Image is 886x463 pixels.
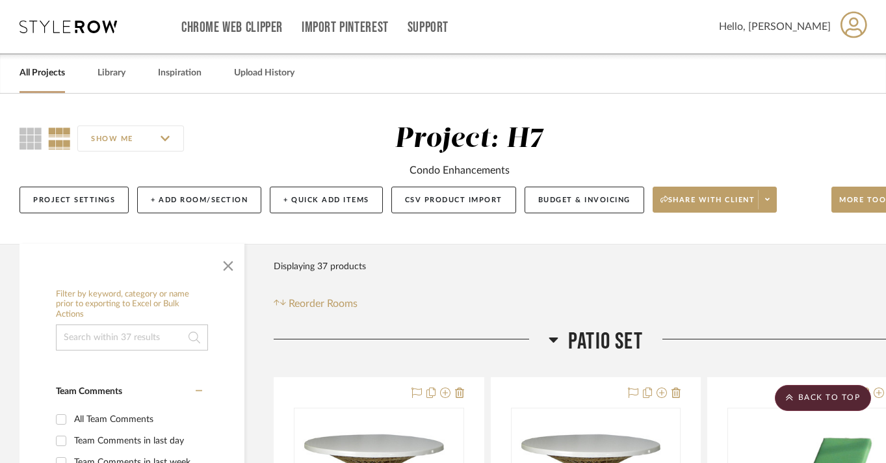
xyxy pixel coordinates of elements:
div: Displaying 37 products [274,254,366,280]
button: + Quick Add Items [270,187,383,213]
button: Share with client [653,187,777,213]
a: Inspiration [158,64,202,82]
button: CSV Product Import [391,187,516,213]
button: Close [215,250,241,276]
a: Chrome Web Clipper [181,22,283,33]
a: Upload History [234,64,294,82]
button: + Add Room/Section [137,187,261,213]
button: Reorder Rooms [274,296,358,311]
div: Condo Enhancements [410,163,510,178]
span: Reorder Rooms [289,296,358,311]
a: Support [408,22,449,33]
button: Budget & Invoicing [525,187,644,213]
a: Library [98,64,125,82]
input: Search within 37 results [56,324,208,351]
div: Team Comments in last day [74,430,199,451]
span: Team Comments [56,387,122,396]
span: Hello, [PERSON_NAME] [719,19,831,34]
div: Project: H7 [395,126,543,153]
scroll-to-top-button: BACK TO TOP [775,385,871,411]
span: Patio Set [568,328,643,356]
button: Project Settings [20,187,129,213]
div: All Team Comments [74,409,199,430]
a: All Projects [20,64,65,82]
h6: Filter by keyword, category or name prior to exporting to Excel or Bulk Actions [56,289,208,320]
a: Import Pinterest [302,22,389,33]
span: Share with client [660,195,755,215]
